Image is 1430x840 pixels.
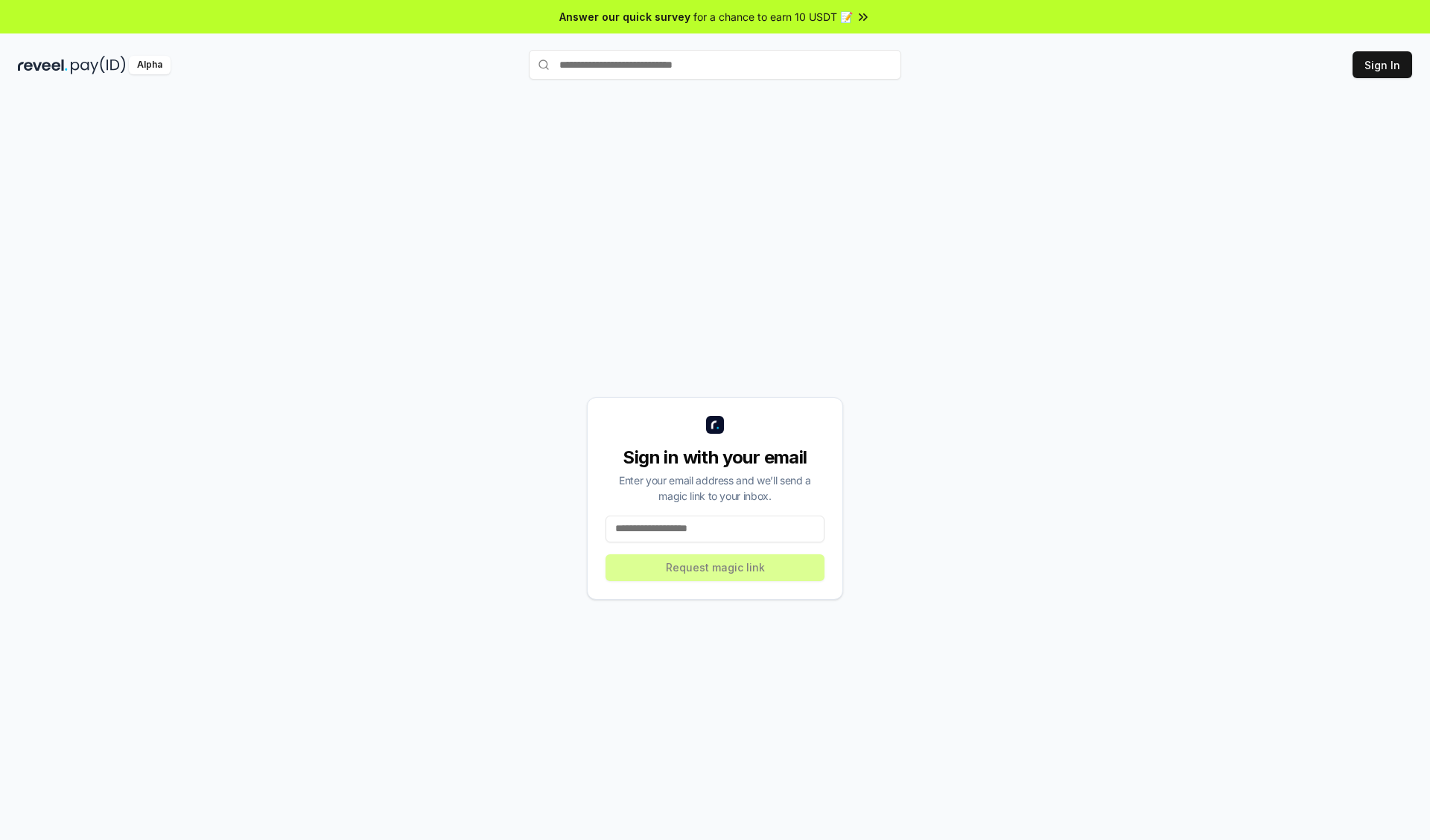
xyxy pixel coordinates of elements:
div: Sign in with your email [606,446,824,469]
img: reveel_dark [18,56,68,74]
span: for a chance to earn 10 USDT 📝 [693,9,853,25]
div: Alpha [129,56,171,74]
img: logo_small [706,416,724,434]
button: Sign In [1353,51,1412,78]
div: Enter your email address and we’ll send a magic link to your inbox. [606,472,824,504]
span: Answer our quick survey [559,9,690,25]
img: pay_id [71,56,126,74]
